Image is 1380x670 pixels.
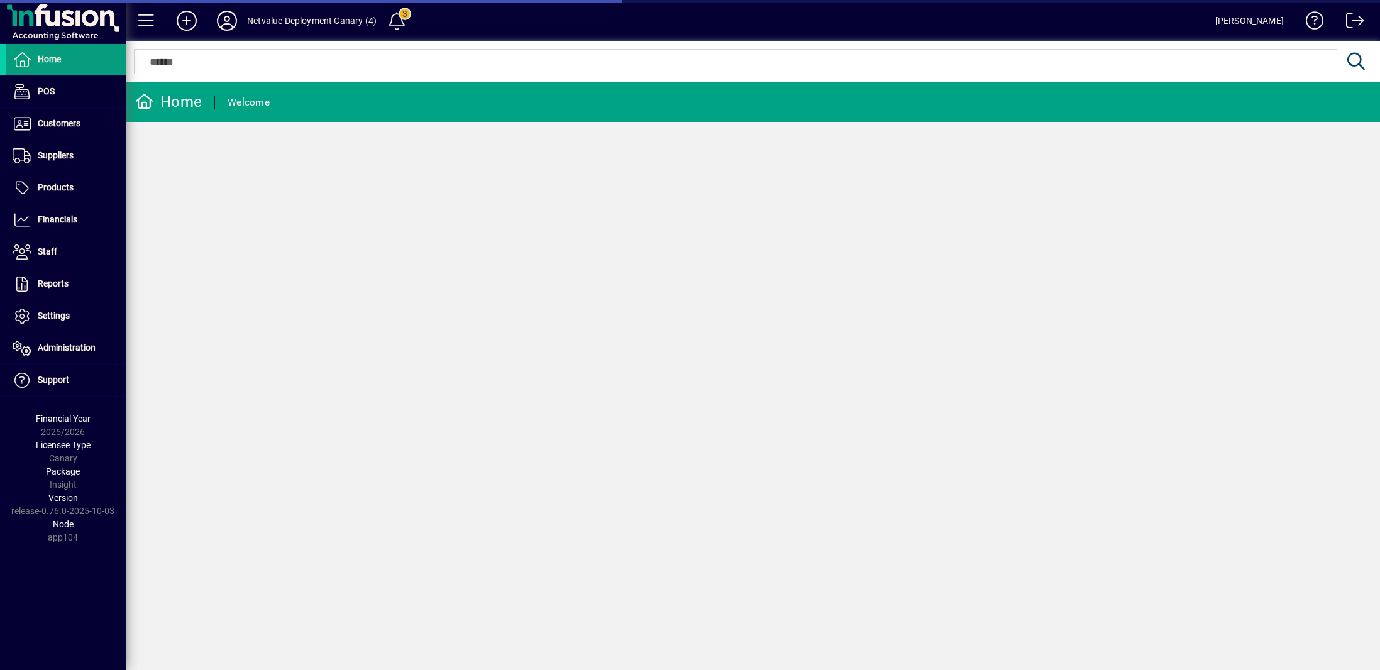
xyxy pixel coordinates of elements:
[1215,11,1284,31] div: [PERSON_NAME]
[38,246,57,256] span: Staff
[6,172,126,204] a: Products
[36,440,91,450] span: Licensee Type
[38,343,96,353] span: Administration
[6,204,126,236] a: Financials
[38,118,80,128] span: Customers
[207,9,247,32] button: Profile
[6,365,126,396] a: Support
[38,278,69,288] span: Reports
[38,54,61,64] span: Home
[6,236,126,268] a: Staff
[53,519,74,529] span: Node
[135,92,202,112] div: Home
[6,300,126,332] a: Settings
[228,92,270,113] div: Welcome
[6,76,126,107] a: POS
[38,310,70,321] span: Settings
[38,150,74,160] span: Suppliers
[247,11,377,31] div: Netvalue Deployment Canary (4)
[1337,3,1364,43] a: Logout
[6,332,126,364] a: Administration
[48,493,78,503] span: Version
[1296,3,1324,43] a: Knowledge Base
[38,86,55,96] span: POS
[38,214,77,224] span: Financials
[46,466,80,476] span: Package
[6,268,126,300] a: Reports
[38,182,74,192] span: Products
[6,140,126,172] a: Suppliers
[36,414,91,424] span: Financial Year
[38,375,69,385] span: Support
[167,9,207,32] button: Add
[6,108,126,140] a: Customers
